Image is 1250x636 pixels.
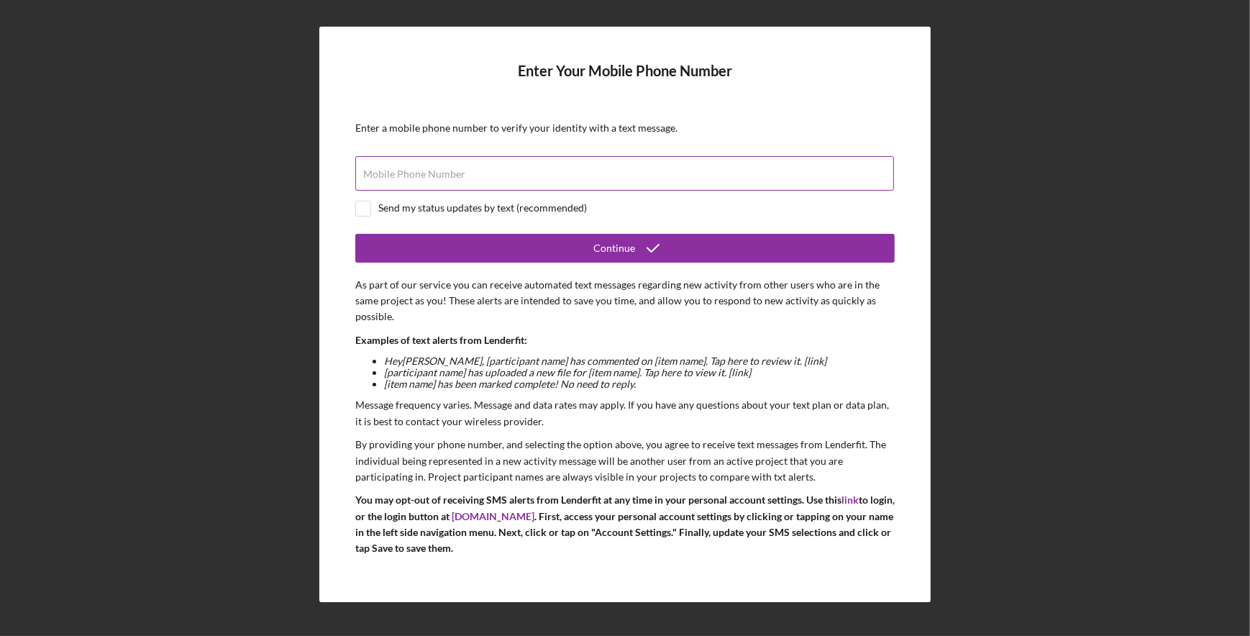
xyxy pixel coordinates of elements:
p: Examples of text alerts from Lenderfit: [355,332,895,348]
label: Mobile Phone Number [363,168,465,180]
div: Continue [593,234,635,263]
p: Message frequency varies. Message and data rates may apply. If you have any questions about your ... [355,397,895,430]
div: Send my status updates by text (recommended) [378,202,587,214]
p: By providing your phone number, and selecting the option above, you agree to receive text message... [355,437,895,485]
li: [item name] has been marked complete! No need to reply. [384,378,895,390]
h4: Enter Your Mobile Phone Number [355,63,895,101]
p: As part of our service you can receive automated text messages regarding new activity from other ... [355,277,895,325]
button: Continue [355,234,895,263]
li: [participant name] has uploaded a new file for [item name]. Tap here to view it. [link] [384,367,895,378]
p: You may opt-out of receiving SMS alerts from Lenderfit at any time in your personal account setti... [355,492,895,557]
li: Hey [PERSON_NAME] , [participant name] has commented on [item name]. Tap here to review it. [link] [384,355,895,367]
a: link [841,494,859,506]
div: Enter a mobile phone number to verify your identity with a text message. [355,122,895,134]
a: Mobile Terms of Service [355,565,462,578]
a: [DOMAIN_NAME] [452,510,534,522]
